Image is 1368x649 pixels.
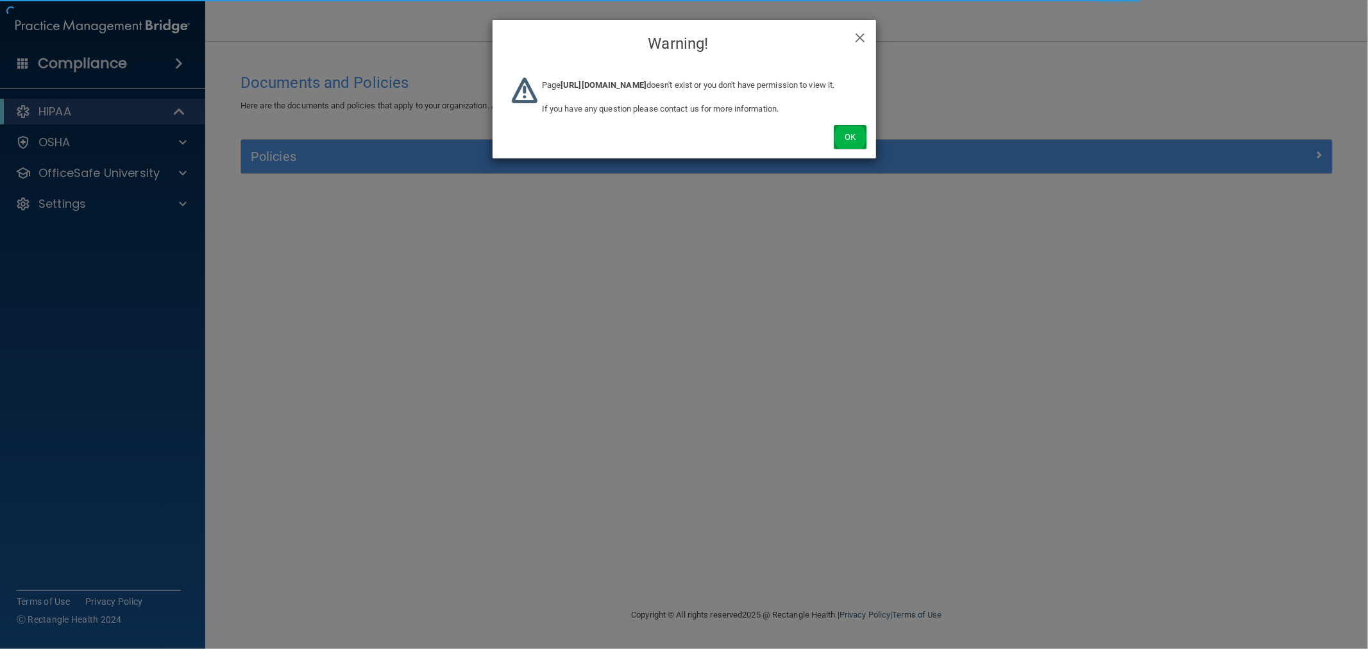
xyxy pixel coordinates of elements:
b: [URL][DOMAIN_NAME] [561,80,646,90]
img: warning-logo.669c17dd.png [512,78,537,103]
p: Page doesn't exist or you don't have permission to view it. [542,78,857,93]
h4: Warning! [502,29,866,58]
p: If you have any question please contact us for more information. [542,101,857,117]
span: × [854,23,866,49]
button: Ok [834,125,866,149]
